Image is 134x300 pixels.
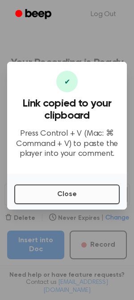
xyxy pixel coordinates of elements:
a: Log Out [82,4,125,25]
div: ✔ [56,71,78,92]
p: Press Control + V (Mac: ⌘ Command + V) to paste the player into your comment. [14,129,120,159]
a: Beep [9,6,59,23]
h3: Link copied to your clipboard [14,98,120,122]
button: Close [14,184,120,204]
